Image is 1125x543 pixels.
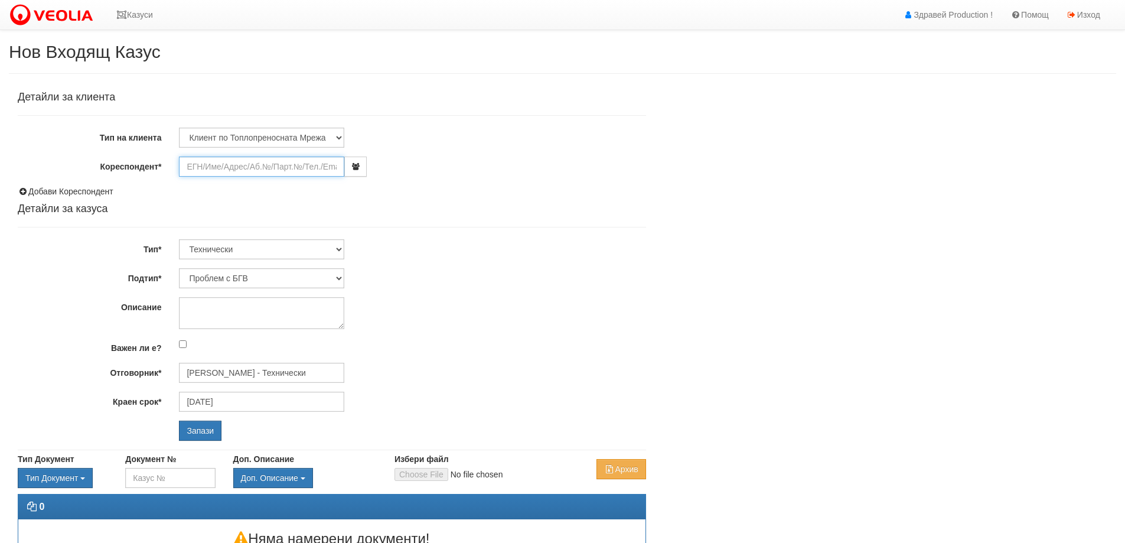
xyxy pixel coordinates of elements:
[9,3,99,28] img: VeoliaLogo.png
[18,468,93,488] button: Тип Документ
[125,468,215,488] input: Казус №
[18,92,646,103] h4: Детайли за клиента
[9,363,170,379] label: Отговорник*
[9,157,170,173] label: Кореспондент*
[233,453,294,465] label: Доп. Описание
[233,468,313,488] button: Доп. Описание
[179,392,344,412] input: Търсене по Име / Имейл
[18,468,107,488] div: Двоен клик, за изчистване на избраната стойност.
[394,453,449,465] label: Избери файл
[233,468,377,488] div: Двоен клик, за изчистване на избраната стойност.
[125,453,176,465] label: Документ №
[25,473,78,483] span: Тип Документ
[179,421,221,441] input: Запази
[9,128,170,144] label: Тип на клиента
[9,338,170,354] label: Важен ли е?
[241,473,298,483] span: Доп. Описание
[179,157,344,177] input: ЕГН/Име/Адрес/Аб.№/Парт.№/Тел./Email
[9,42,1116,61] h2: Нов Входящ Казус
[179,363,344,383] input: Търсене по Име / Имейл
[9,297,170,313] label: Описание
[18,203,646,215] h4: Детайли за казуса
[39,502,44,512] strong: 0
[9,268,170,284] label: Подтип*
[9,392,170,408] label: Краен срок*
[18,453,74,465] label: Тип Документ
[18,186,646,197] div: Добави Кореспондент
[596,459,645,479] button: Архив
